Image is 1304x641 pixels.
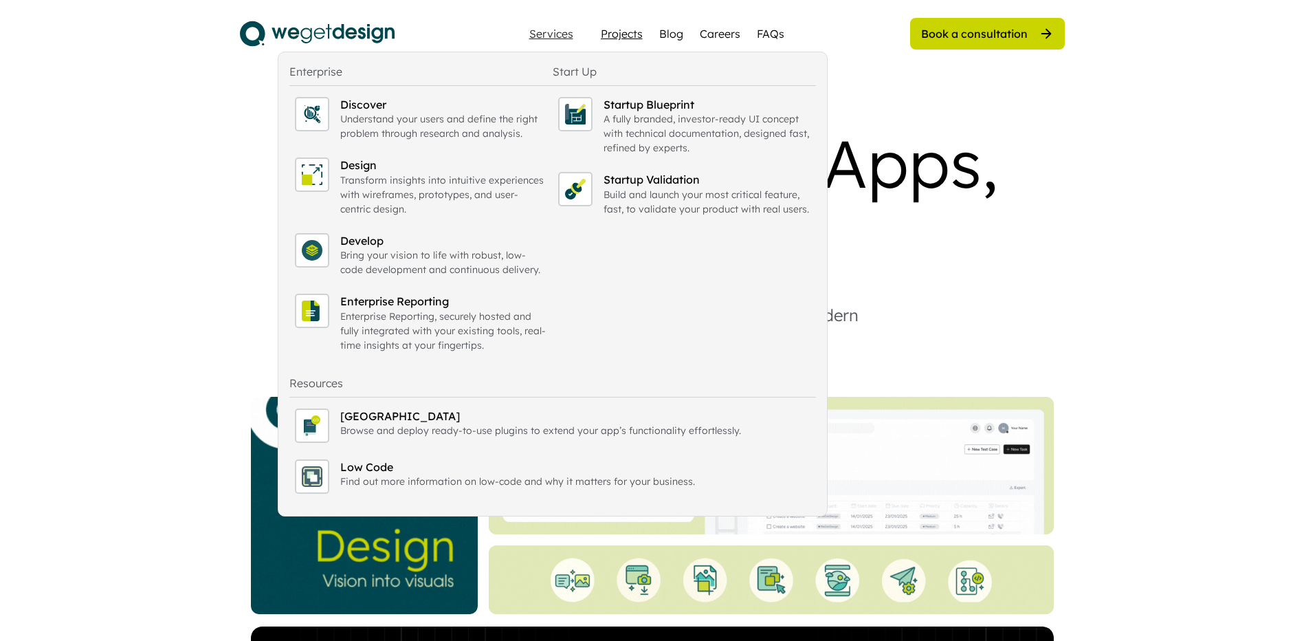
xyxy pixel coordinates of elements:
[340,157,547,173] div: Design
[302,415,322,436] img: WGD%20Plugin%20Library.svg
[340,309,547,353] div: Enterprise Reporting, securely hosted and fully integrated with your existing tools, real-time in...
[340,173,547,217] div: Transform insights into intuitive experiences with wireframes, prototypes, and user-centric design.
[489,545,1054,614] img: Bottom%20Landing%20%281%29.gif
[340,459,810,475] div: Low Code
[289,375,343,391] div: Resources
[302,104,322,124] img: 071-analysis.svg
[340,97,547,112] div: Discover
[302,466,322,487] img: drag-and-drop.png
[289,63,342,80] div: Enterprise
[340,294,547,309] div: Enterprise Reporting
[524,28,579,39] div: Services
[604,172,810,187] div: Startup Validation
[757,25,784,42] a: FAQs
[340,409,810,424] div: [GEOGRAPHIC_DATA]
[659,25,683,42] a: Blog
[240,17,395,51] img: logo.svg
[302,240,322,261] img: 098-layers.svg
[604,97,810,112] div: Startup Blueprint
[302,301,322,321] img: reports.png
[565,179,586,199] img: validation.svg
[340,112,547,141] div: Understand your users and define the right problem through research and analysis.
[604,112,810,155] div: A fully branded, investor-ready UI concept with technical documentation, designed fast, refined b...
[700,25,740,42] a: Careers
[565,104,586,124] img: blueprint.svg
[240,124,1065,282] div: Launch Smarter Apps, Faster
[340,475,810,489] div: Find out more information on low-code and why it matters for your business.
[553,63,597,80] div: Start Up
[921,26,1028,41] div: Book a consultation
[302,164,322,185] img: 095-scale.svg
[340,233,547,248] div: Develop
[340,248,547,277] div: Bring your vision to life with robust, low-code development and continuous delivery.
[604,188,810,217] div: Build and launch your most critical feature, fast, to validate your product with real users.
[340,424,810,438] div: Browse and deploy ready-to-use plugins to extend your app’s functionality effortlessly.
[601,25,643,42] a: Projects
[251,397,478,614] img: _Website%20Square%20V2%20%282%29.gif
